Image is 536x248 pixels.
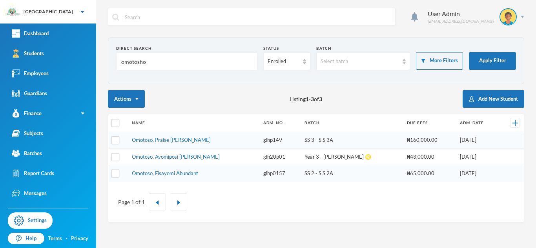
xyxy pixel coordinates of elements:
th: Adm. Date [456,114,500,132]
td: [DATE] [456,165,500,182]
a: Terms [48,235,62,243]
div: Finance [12,109,42,118]
div: Employees [12,69,49,78]
td: ₦65,000.00 [403,165,456,182]
div: [GEOGRAPHIC_DATA] [24,8,73,15]
th: Adm. No. [259,114,301,132]
b: 1 [306,96,309,102]
div: Batches [12,149,42,157]
div: Students [12,49,44,58]
input: Name, Admin No, Phone number, Email Address [120,53,253,71]
a: Omotoso, Ayomiposi [PERSON_NAME] [132,154,220,160]
td: ₦43,000.00 [403,148,456,165]
img: search [112,14,119,21]
div: [EMAIL_ADDRESS][DOMAIN_NAME] [428,18,494,24]
th: Batch [301,114,403,132]
input: Search [124,8,391,26]
div: Report Cards [12,169,54,177]
div: User Admin [428,9,494,18]
a: Settings [8,212,53,229]
a: Help [8,233,44,244]
b: 3 [319,96,322,102]
td: SS 3 - S S 3A [301,132,403,149]
th: Name [128,114,260,132]
td: glhp0157 [259,165,301,182]
img: logo [4,4,20,20]
div: Page 1 of 1 [118,198,145,206]
div: Enrolled [268,58,299,65]
b: 3 [311,96,314,102]
div: Select batch [321,58,399,65]
div: Dashboard [12,29,49,38]
td: [DATE] [456,148,500,165]
a: Omotoso, Fisayomi Abundant [132,170,198,176]
img: STUDENT [500,9,516,25]
th: Due Fees [403,114,456,132]
div: Subjects [12,129,43,138]
div: Status [263,45,310,51]
td: glh20p01 [259,148,301,165]
button: Add New Student [463,90,524,108]
span: Listing - of [290,95,322,103]
button: More Filters [416,52,463,70]
img: + [512,120,518,126]
td: ₦160,000.00 [403,132,456,149]
td: [DATE] [456,132,500,149]
div: Direct Search [116,45,257,51]
td: glhp149 [259,132,301,149]
button: Actions [108,90,145,108]
td: SS 2 - S S 2A [301,165,403,182]
td: Year 3 - [PERSON_NAME] ♌️ [301,148,403,165]
div: Messages [12,189,47,197]
a: Omotoso, Praise [PERSON_NAME] [132,137,211,143]
div: · [66,235,67,243]
a: Privacy [71,235,88,243]
button: Apply Filter [469,52,516,70]
div: Batch [316,45,410,51]
div: Guardians [12,89,47,98]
